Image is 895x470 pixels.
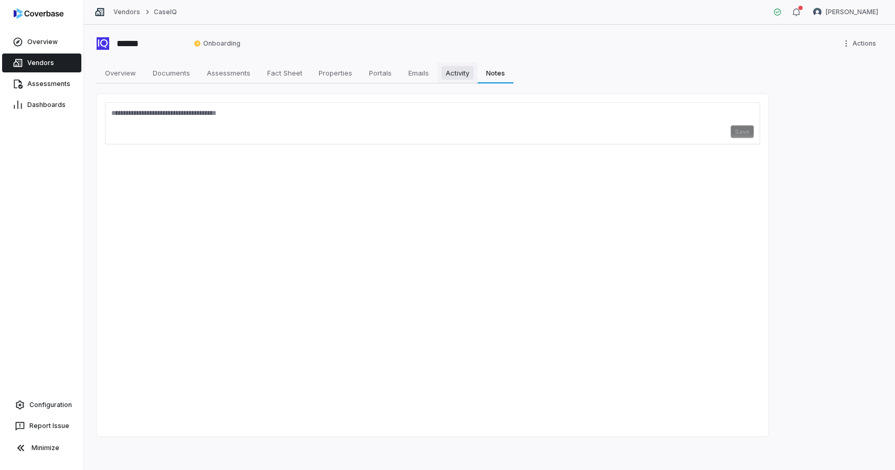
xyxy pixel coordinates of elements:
[149,66,194,80] span: Documents
[441,66,473,80] span: Activity
[4,437,79,458] button: Minimize
[31,444,59,452] span: Minimize
[839,36,882,51] button: More actions
[2,95,81,114] a: Dashboards
[2,54,81,72] a: Vendors
[154,8,177,16] a: CaseIQ
[482,66,509,80] span: Notes
[807,4,885,20] button: Tomo Majima avatar[PERSON_NAME]
[113,8,140,16] a: Vendors
[194,39,240,48] span: Onboarding
[27,38,58,46] span: Overview
[14,8,64,19] img: logo-D7KZi-bG.svg
[365,66,396,80] span: Portals
[101,66,140,80] span: Overview
[27,101,66,109] span: Dashboards
[4,396,79,414] a: Configuration
[2,33,81,51] a: Overview
[27,80,70,88] span: Assessments
[29,422,69,430] span: Report Issue
[2,74,81,93] a: Assessments
[263,66,307,80] span: Fact Sheet
[4,416,79,435] button: Report Issue
[826,8,878,16] span: [PERSON_NAME]
[314,66,356,80] span: Properties
[404,66,433,80] span: Emails
[27,59,54,67] span: Vendors
[813,8,822,16] img: Tomo Majima avatar
[29,401,72,409] span: Configuration
[203,66,255,80] span: Assessments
